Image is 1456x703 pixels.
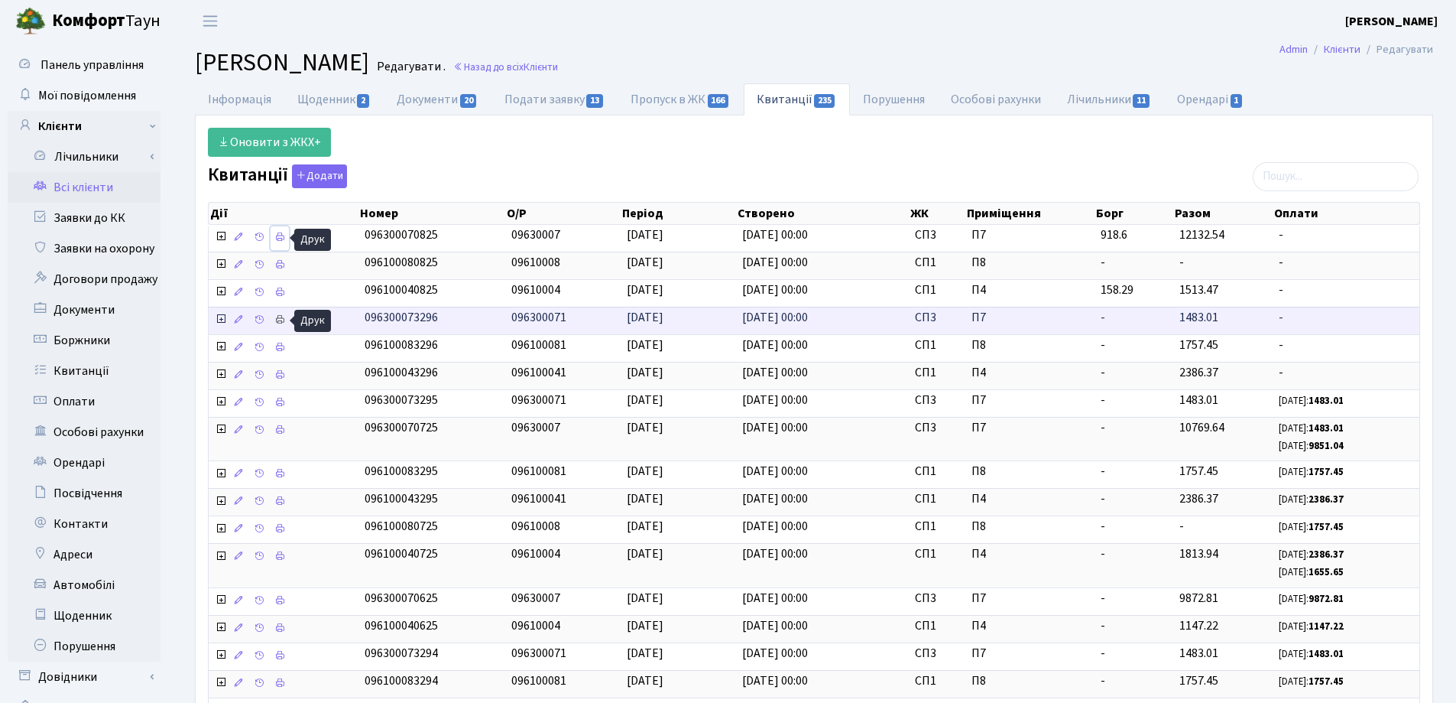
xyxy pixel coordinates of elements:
[1101,672,1105,689] span: -
[1179,282,1218,298] span: 1513.47
[971,392,1088,409] span: П7
[971,254,1088,272] span: П8
[742,337,808,353] span: [DATE] 00:00
[1101,364,1105,381] span: -
[1308,565,1344,579] b: 1655.65
[284,83,384,116] a: Щоденник
[915,518,960,535] span: СП1
[627,463,663,480] span: [DATE]
[1179,309,1218,326] span: 1483.01
[511,490,566,507] span: 096100041
[1101,617,1105,634] span: -
[1308,620,1344,633] b: 1147.22
[971,490,1088,508] span: П4
[971,282,1088,299] span: П4
[41,57,144,73] span: Панель управління
[1279,548,1344,561] small: [DATE]:
[1345,13,1438,30] b: [PERSON_NAME]
[1324,41,1360,57] a: Клієнти
[8,80,161,111] a: Мої повідомлення
[8,631,161,662] a: Порушення
[909,203,966,224] th: ЖК
[195,83,284,116] a: Інформація
[365,645,438,662] span: 096300073294
[1094,203,1173,224] th: Борг
[1279,337,1413,354] span: -
[8,172,161,203] a: Всі клієнти
[627,282,663,298] span: [DATE]
[627,392,663,408] span: [DATE]
[618,83,743,116] a: Пропуск в ЖК
[511,364,566,381] span: 096100041
[511,545,560,562] span: 09610004
[742,463,808,480] span: [DATE] 00:00
[1308,421,1344,435] b: 1483.01
[915,672,960,690] span: СП1
[1279,41,1308,57] a: Admin
[621,203,736,224] th: Період
[1133,94,1150,108] span: 11
[1308,592,1344,606] b: 9872.81
[971,518,1088,535] span: П8
[52,8,125,33] b: Комфорт
[850,83,938,116] a: Порушення
[365,282,438,298] span: 096100040825
[586,94,603,108] span: 13
[365,337,438,353] span: 096100083296
[365,392,438,408] span: 096300073295
[1279,465,1344,479] small: [DATE]:
[195,45,369,80] span: [PERSON_NAME]
[1279,620,1344,633] small: [DATE]:
[209,203,358,224] th: Дії
[294,310,331,332] div: Друк
[742,672,808,689] span: [DATE] 00:00
[8,264,161,295] a: Договори продажу
[1279,226,1413,244] span: -
[1279,493,1344,506] small: [DATE]:
[708,94,729,108] span: 166
[915,545,960,563] span: СП1
[365,309,438,326] span: 096300073296
[1101,545,1105,562] span: -
[1179,545,1218,562] span: 1813.94
[1101,392,1105,408] span: -
[358,203,505,224] th: Номер
[971,419,1088,437] span: П7
[511,226,560,243] span: 09630007
[1101,590,1105,607] span: -
[511,617,560,634] span: 09610004
[38,87,136,104] span: Мої повідомлення
[915,226,960,244] span: СП3
[1279,421,1344,435] small: [DATE]:
[1279,394,1344,408] small: [DATE]:
[511,337,566,353] span: 096100081
[627,545,663,562] span: [DATE]
[742,617,808,634] span: [DATE] 00:00
[1279,565,1344,579] small: [DATE]:
[915,490,960,508] span: СП1
[8,509,161,539] a: Контакти
[1101,309,1105,326] span: -
[915,254,960,272] span: СП1
[8,386,161,417] a: Оплати
[971,590,1088,607] span: П7
[8,417,161,448] a: Особові рахунки
[1179,518,1184,535] span: -
[365,364,438,381] span: 096100043296
[365,226,438,243] span: 096300070825
[971,364,1088,382] span: П4
[1173,203,1273,224] th: Разом
[1279,309,1413,327] span: -
[1101,518,1105,535] span: -
[524,60,558,74] span: Клієнти
[627,226,663,243] span: [DATE]
[1179,463,1218,480] span: 1757.45
[742,254,808,271] span: [DATE] 00:00
[208,128,331,157] a: Оновити з ЖКХ+
[1179,645,1218,662] span: 1483.01
[1101,254,1105,271] span: -
[1273,203,1419,224] th: Оплати
[208,164,347,188] label: Квитанції
[15,6,46,37] img: logo.png
[1179,490,1218,507] span: 2386.37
